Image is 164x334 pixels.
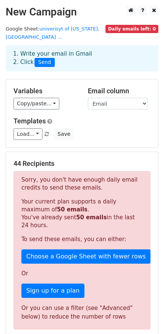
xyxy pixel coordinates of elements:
[126,298,164,334] iframe: Chat Widget
[14,117,46,125] a: Templates
[14,87,77,95] h5: Variables
[6,26,99,40] a: univerisyt of [US_STATE], [GEOGRAPHIC_DATA] ...
[105,26,158,32] a: Daily emails left: 0
[21,235,143,243] p: To send these emails, you can either:
[105,25,158,33] span: Daily emails left: 0
[14,128,42,140] a: Load...
[54,128,74,140] button: Save
[21,198,143,229] p: Your current plan supports a daily maximum of . You've already sent in the last 24 hours.
[21,249,150,264] a: Choose a Google Sheet with fewer rows
[21,270,143,278] p: Or
[76,214,107,221] strong: 50 emails
[88,87,151,95] h5: Email column
[6,26,99,40] small: Google Sheet:
[21,284,84,298] a: Sign up for a plan
[21,176,143,192] p: Sorry, you don't have enough daily email credits to send these emails.
[35,58,55,67] span: Send
[57,206,87,213] strong: 50 emails
[14,98,59,109] a: Copy/paste...
[6,6,158,18] h2: New Campaign
[8,50,156,67] div: 1. Write your email in Gmail 2. Click
[14,159,150,168] h5: 44 Recipients
[21,304,143,321] div: Or you can use a filter (see "Advanced" below) to reduce the number of rows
